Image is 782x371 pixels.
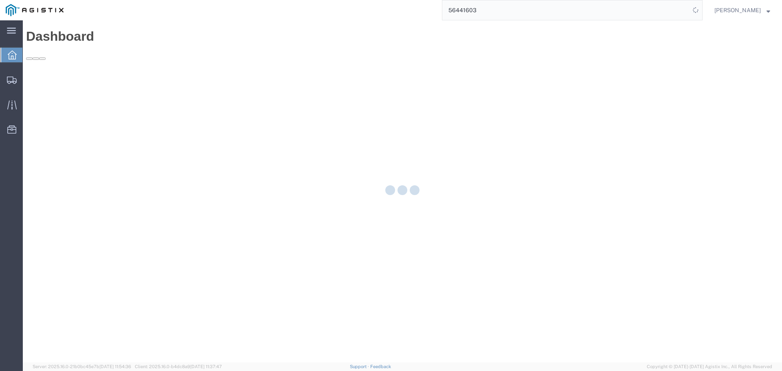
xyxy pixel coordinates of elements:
[370,364,391,369] a: Feedback
[99,364,131,369] span: [DATE] 11:54:36
[3,37,10,40] button: Refresh dashboard
[350,364,370,369] a: Support
[190,364,222,369] span: [DATE] 11:37:47
[135,364,222,369] span: Client: 2025.16.0-b4dc8a9
[33,364,131,369] span: Server: 2025.16.0-21b0bc45e7b
[6,4,64,16] img: logo
[647,363,772,370] span: Copyright © [DATE]-[DATE] Agistix Inc., All Rights Reserved
[714,5,771,15] button: [PERSON_NAME]
[10,37,16,40] button: Add module
[714,6,761,15] span: Khalil Walker
[3,9,756,24] h1: Dashboard
[442,0,690,20] input: Search for shipment number, reference number
[16,37,23,40] button: Manage dashboard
